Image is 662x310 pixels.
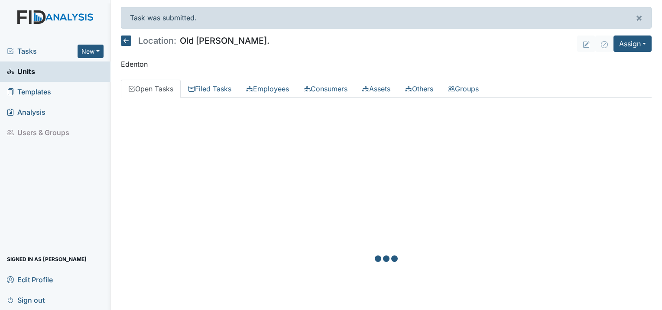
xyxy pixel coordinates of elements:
span: × [636,11,643,24]
a: Groups [441,80,486,98]
a: Assets [355,80,398,98]
a: Employees [239,80,296,98]
span: Units [7,65,35,78]
span: Templates [7,85,51,99]
span: Edit Profile [7,273,53,286]
button: Assign [613,36,652,52]
a: Filed Tasks [181,80,239,98]
span: Analysis [7,106,45,119]
a: Open Tasks [121,80,181,98]
button: × [627,7,651,28]
span: Signed in as [PERSON_NAME] [7,252,87,266]
a: Others [398,80,441,98]
span: Sign out [7,293,45,307]
span: Location: [138,36,176,45]
p: Edenton [121,59,652,69]
button: New [78,45,104,58]
a: Tasks [7,46,78,56]
h5: Old [PERSON_NAME]. [121,36,269,46]
div: Task was submitted. [121,7,652,29]
a: Consumers [296,80,355,98]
